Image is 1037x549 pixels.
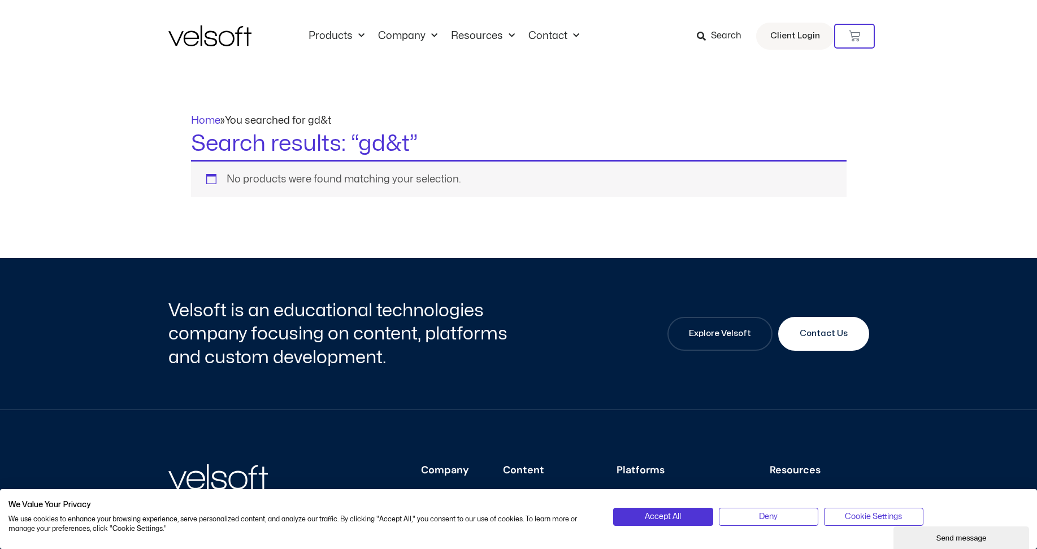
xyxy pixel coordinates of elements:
[697,27,749,46] a: Search
[689,327,751,341] span: Explore Velsoft
[845,511,902,523] span: Cookie Settings
[302,30,586,42] nav: Menu
[667,317,773,351] a: Explore Velsoft
[503,464,583,477] h3: Content
[778,317,869,351] a: Contact Us
[770,29,820,43] span: Client Login
[168,25,251,46] img: Velsoft Training Materials
[824,508,923,526] button: Adjust cookie preferences
[444,30,522,42] a: ResourcesMenu Toggle
[8,515,596,534] p: We use cookies to enhance your browsing experience, serve personalized content, and analyze our t...
[302,30,371,42] a: ProductsMenu Toggle
[770,464,869,477] h3: Resources
[191,116,220,125] a: Home
[759,511,778,523] span: Deny
[371,30,444,42] a: CompanyMenu Toggle
[191,128,847,160] h1: Search results: “gd&t”
[617,464,736,477] h3: Platforms
[756,23,834,50] a: Client Login
[191,116,331,125] span: »
[225,116,331,125] span: You searched for gd&t
[8,500,596,510] h2: We Value Your Privacy
[893,524,1031,549] iframe: chat widget
[711,29,741,43] span: Search
[191,160,847,197] div: No products were found matching your selection.
[719,508,818,526] button: Deny all cookies
[421,464,469,477] h3: Company
[800,327,848,341] span: Contact Us
[613,508,713,526] button: Accept all cookies
[645,511,681,523] span: Accept All
[522,30,586,42] a: ContactMenu Toggle
[168,299,516,369] h2: Velsoft is an educational technologies company focusing on content, platforms and custom developm...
